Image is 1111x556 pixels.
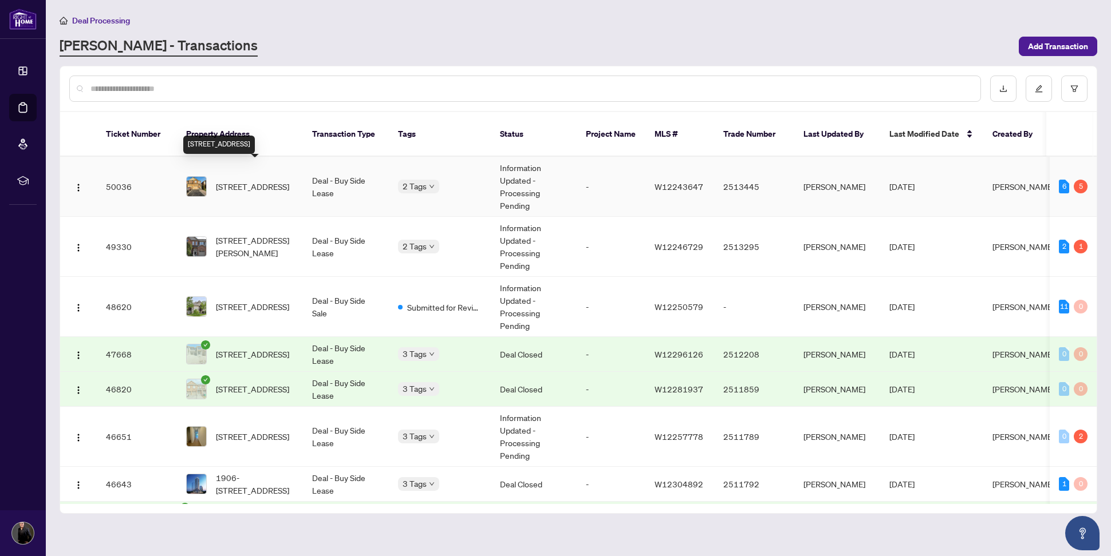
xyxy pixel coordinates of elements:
td: 46643 [97,467,177,502]
div: 0 [1074,477,1088,491]
td: 48620 [97,277,177,337]
div: 11 [1059,300,1069,313]
td: Deal - Buy Side Lease [303,337,389,372]
span: W12246729 [655,241,703,252]
td: [PERSON_NAME] [794,407,880,467]
span: [PERSON_NAME] [992,241,1054,252]
button: Logo [69,427,88,446]
img: Logo [74,183,83,192]
button: edit [1026,76,1052,102]
th: Status [491,112,577,157]
span: Add Transaction [1028,37,1088,55]
th: Created By [983,112,1052,157]
button: Logo [69,177,88,196]
a: [PERSON_NAME] - Transactions [60,36,258,57]
td: Information Updated - Processing Pending [491,277,577,337]
img: Logo [74,386,83,395]
td: Deal - Buy Side Sale [303,277,389,337]
span: check-circle [180,503,190,512]
img: Logo [74,243,83,252]
td: Deal Closed [491,337,577,372]
span: [DATE] [889,384,915,394]
img: thumbnail-img [187,474,206,494]
span: home [60,17,68,25]
button: Logo [69,380,88,398]
span: down [429,481,435,487]
td: Information Updated - Processing Pending [491,407,577,467]
div: 5 [1074,180,1088,193]
button: Add Transaction [1019,37,1097,56]
button: filter [1061,76,1088,102]
td: - [577,217,645,277]
td: 49330 [97,217,177,277]
span: [DATE] [889,479,915,489]
span: 3 Tags [403,430,427,443]
span: Submitted for Review [407,301,482,313]
div: 0 [1074,347,1088,361]
div: 1 [1059,477,1069,491]
span: Deal Processing [72,15,130,26]
span: down [429,244,435,249]
td: 2512208 [714,337,794,372]
img: Logo [74,433,83,442]
td: 47668 [97,337,177,372]
td: Deal Closed [491,467,577,502]
td: - [577,157,645,217]
span: 1906-[STREET_ADDRESS] [216,471,294,497]
span: [PERSON_NAME] [992,384,1054,394]
div: 1 [1074,240,1088,253]
td: [PERSON_NAME] [794,277,880,337]
span: [PERSON_NAME] [992,181,1054,192]
span: Last Modified Date [889,128,959,140]
span: W12257778 [655,431,703,442]
td: [PERSON_NAME] [794,467,880,502]
img: Profile Icon [12,522,34,544]
span: down [429,184,435,189]
div: 0 [1074,382,1088,396]
button: download [990,76,1017,102]
img: logo [9,9,37,30]
span: [PERSON_NAME] [992,431,1054,442]
button: Open asap [1065,516,1100,550]
span: download [999,85,1007,93]
button: Logo [69,237,88,256]
td: 2511859 [714,372,794,407]
span: check-circle [201,340,210,350]
span: down [429,386,435,392]
img: thumbnail-img [187,177,206,196]
div: 0 [1059,382,1069,396]
th: Transaction Type [303,112,389,157]
div: 2 [1059,240,1069,253]
td: [PERSON_NAME] [794,372,880,407]
span: 3 Tags [403,477,427,490]
span: 3 Tags [403,347,427,360]
th: Last Modified Date [880,112,983,157]
span: 3 Tags [403,382,427,395]
img: thumbnail-img [187,379,206,399]
span: [STREET_ADDRESS] [216,348,289,360]
td: Deal - Buy Side Lease [303,157,389,217]
span: edit [1035,85,1043,93]
td: 46651 [97,407,177,467]
td: Deal - Buy Side Lease [303,407,389,467]
div: 0 [1074,300,1088,313]
th: Property Address [177,112,303,157]
th: MLS # [645,112,714,157]
span: [DATE] [889,349,915,359]
td: 2511792 [714,467,794,502]
span: 2 Tags [403,180,427,193]
div: 0 [1059,430,1069,443]
img: Logo [74,351,83,360]
td: Information Updated - Processing Pending [491,217,577,277]
img: thumbnail-img [187,297,206,316]
span: [STREET_ADDRESS] [216,300,289,313]
td: - [714,277,794,337]
span: W12296126 [655,349,703,359]
td: 2513445 [714,157,794,217]
div: 6 [1059,180,1069,193]
img: thumbnail-img [187,237,206,256]
th: Project Name [577,112,645,157]
img: Logo [74,303,83,312]
span: [STREET_ADDRESS] [216,180,289,193]
span: [STREET_ADDRESS] [216,383,289,395]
